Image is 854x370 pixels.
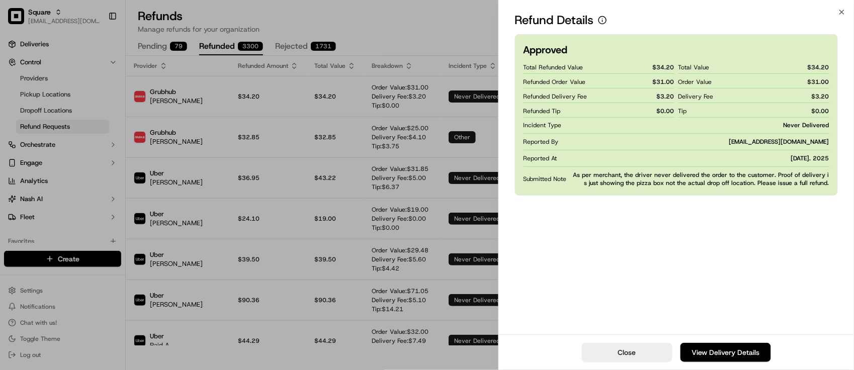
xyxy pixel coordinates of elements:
span: Refunded Delivery Fee [524,92,587,101]
span: Refunded Tip [524,107,561,115]
span: Never Delivered [784,121,829,129]
div: Start new chat [34,96,165,106]
span: Pylon [100,170,122,178]
div: We're available if you need us! [34,106,127,114]
button: Close [582,343,672,362]
span: Submitted Note [524,175,567,183]
span: Knowledge Base [20,146,77,156]
span: $ 31.00 [808,78,829,86]
p: Welcome 👋 [10,40,183,56]
a: Powered byPylon [71,170,122,178]
span: Order Value [678,78,712,86]
span: [EMAIL_ADDRESS][DOMAIN_NAME] [729,138,829,146]
span: Delivery Fee [678,92,714,101]
a: 💻API Documentation [81,142,165,160]
span: $ 34.20 [808,63,829,71]
input: Got a question? Start typing here... [26,65,181,75]
img: 1736555255976-a54dd68f-1ca7-489b-9aae-adbdc363a1c4 [10,96,28,114]
h1: Refund Details [515,12,594,28]
span: Reported By [524,138,559,146]
span: [DATE]. 2025 [791,154,829,162]
img: Nash [10,10,30,30]
span: As per merchant, the driver never delivered the order to the customer. Proof of delivery is just ... [571,171,830,187]
h2: Approved [524,43,568,57]
span: $ 0.00 [657,107,674,115]
span: Refunded Order Value [524,78,586,86]
span: Total Value [678,63,710,71]
span: $ 0.00 [812,107,829,115]
div: 💻 [85,147,93,155]
span: $ 34.20 [653,63,674,71]
div: 📗 [10,147,18,155]
span: $ 3.20 [657,92,674,101]
button: Start new chat [171,99,183,111]
span: $ 31.00 [653,78,674,86]
a: View Delivery Details [680,343,771,362]
span: Tip [678,107,687,115]
span: $ 3.20 [812,92,829,101]
span: Reported At [524,154,557,162]
a: 📗Knowledge Base [6,142,81,160]
span: Total Refunded Value [524,63,583,71]
span: API Documentation [95,146,161,156]
span: Incident Type [524,121,562,129]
